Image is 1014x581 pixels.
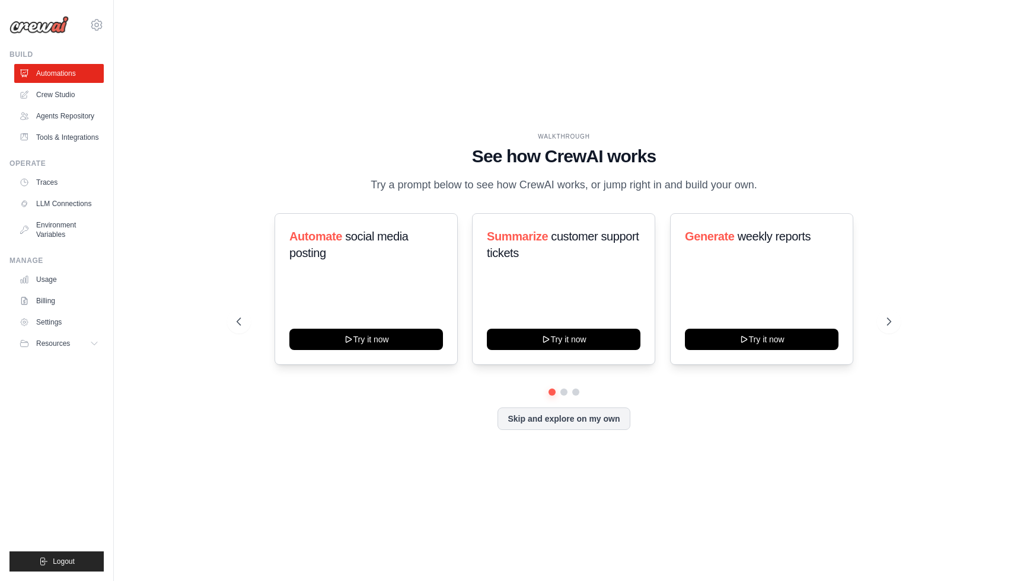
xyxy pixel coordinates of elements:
button: Try it now [685,329,838,350]
div: WALKTHROUGH [237,132,891,141]
a: Environment Variables [14,216,104,244]
button: Try it now [487,329,640,350]
a: Usage [14,270,104,289]
a: LLM Connections [14,194,104,213]
a: Crew Studio [14,85,104,104]
div: Operate [9,159,104,168]
button: Skip and explore on my own [498,407,630,430]
button: Resources [14,334,104,353]
button: Logout [9,551,104,572]
div: Build [9,50,104,59]
span: Automate [289,230,342,243]
span: Resources [36,339,70,348]
div: Manage [9,256,104,265]
p: Try a prompt below to see how CrewAI works, or jump right in and build your own. [365,176,763,194]
span: Generate [685,230,735,243]
a: Tools & Integrations [14,128,104,147]
h1: See how CrewAI works [237,146,891,167]
a: Settings [14,313,104,332]
button: Try it now [289,329,443,350]
a: Automations [14,64,104,83]
a: Agents Repository [14,107,104,126]
a: Billing [14,291,104,310]
span: Summarize [487,230,548,243]
a: Traces [14,173,104,192]
span: weekly reports [737,230,810,243]
img: Logo [9,16,69,34]
span: customer support tickets [487,230,639,259]
span: social media posting [289,230,409,259]
span: Logout [53,557,75,566]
